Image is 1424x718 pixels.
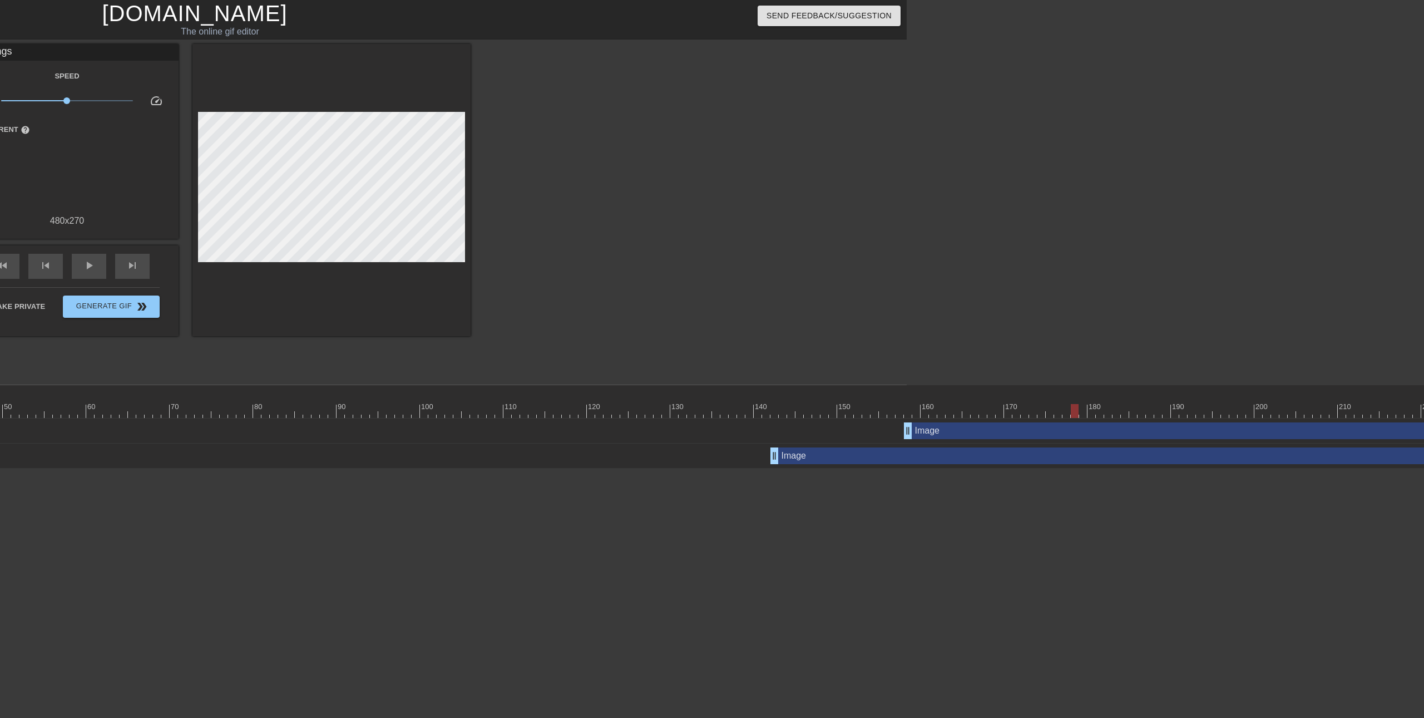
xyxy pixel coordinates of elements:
[421,401,435,412] div: 100
[1005,401,1019,412] div: 170
[39,259,52,272] span: skip_previous
[135,300,149,313] span: double_arrow
[63,296,159,318] button: Generate Gif
[505,401,518,412] div: 110
[1255,401,1269,412] div: 200
[254,401,264,412] div: 80
[338,401,348,412] div: 90
[671,401,685,412] div: 130
[902,425,913,436] span: drag_handle
[55,71,79,82] label: Speed
[588,401,602,412] div: 120
[82,259,96,272] span: play_arrow
[102,1,287,26] a: [DOMAIN_NAME]
[21,125,30,135] span: help
[769,450,780,461] span: drag_handle
[150,94,163,107] span: speed
[1172,401,1186,412] div: 190
[67,300,155,313] span: Generate Gif
[755,401,769,412] div: 140
[758,6,901,26] button: Send Feedback/Suggestion
[126,259,139,272] span: skip_next
[87,401,97,412] div: 60
[838,401,852,412] div: 150
[922,401,936,412] div: 160
[171,401,181,412] div: 70
[1089,401,1102,412] div: 180
[767,9,892,23] span: Send Feedback/Suggestion
[4,401,14,412] div: 50
[1339,401,1353,412] div: 210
